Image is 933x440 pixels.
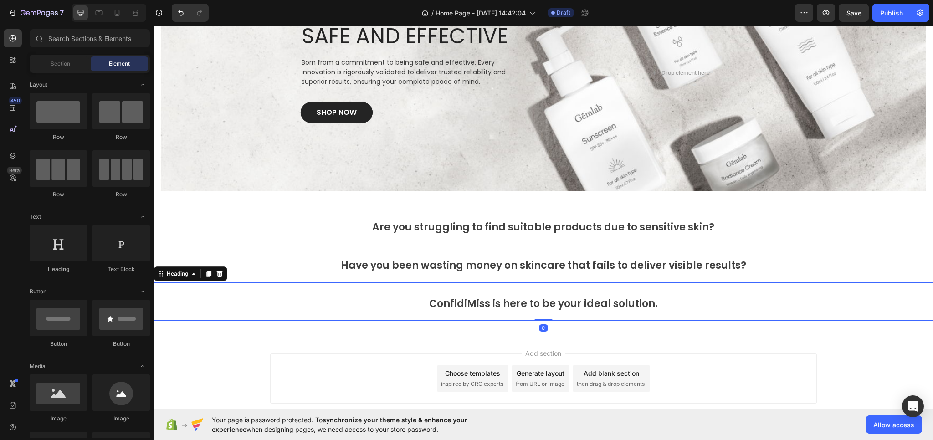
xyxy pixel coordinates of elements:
input: Search Sections & Elements [30,29,150,47]
p: 7 [60,7,64,18]
span: Add section [368,323,411,333]
span: Are you struggling to find suitable products due to sensitive skin? [219,194,561,209]
span: synchronize your theme style & enhance your experience [212,416,467,433]
div: Open Intercom Messenger [902,395,924,417]
div: Row [92,133,150,141]
div: Text Block [92,265,150,273]
span: Layout [30,81,47,89]
div: Publish [880,8,903,18]
div: Drop element here [508,44,556,51]
div: Heading [30,265,87,273]
span: Home Page - [DATE] 14:42:04 [436,8,526,18]
span: Element [109,60,130,68]
div: 450 [9,97,22,104]
div: Beta [7,167,22,174]
div: Row [30,190,87,199]
div: Generate layout [363,343,411,353]
span: Section [51,60,70,68]
div: Image [30,414,87,423]
button: Publish [872,4,911,22]
span: Text [30,213,41,221]
span: Save [846,9,861,17]
button: Allow access [866,415,922,434]
div: Button [92,340,150,348]
button: Save [839,4,869,22]
span: Toggle open [135,359,150,373]
span: Media [30,362,46,370]
span: Your page is password protected. To when designing pages, we need access to your store password. [212,415,503,434]
span: Button [30,287,46,296]
div: Undo/Redo [172,4,209,22]
span: Allow access [873,420,914,430]
span: Have you been wasting money on skincare that fails to deliver visible results? [187,233,593,247]
span: then drag & drop elements [423,354,491,363]
span: inspired by CRO experts [287,354,350,363]
div: Row [92,190,150,199]
span: ConfidiMiss is here to be your ideal solution. [276,271,504,285]
span: Toggle open [135,77,150,92]
a: SHOP NOW [147,77,219,97]
iframe: Design area [154,26,933,409]
span: / [431,8,434,18]
div: Add blank section [430,343,486,353]
p: ⁠⁠⁠⁠⁠⁠⁠ [1,220,779,256]
span: Toggle open [135,210,150,224]
p: Born from a commitment to being safe and effective. Every innovation is rigorously validated to d... [148,32,358,61]
p: ⁠⁠⁠⁠⁠⁠⁠ [1,181,779,218]
div: Image [92,414,150,423]
div: Heading [11,244,36,252]
p: SHOP NOW [163,82,203,92]
button: 7 [4,4,68,22]
span: Draft [557,9,570,17]
span: Toggle open [135,284,150,299]
div: 0 [385,299,395,306]
span: from URL or image [362,354,411,363]
p: ⁠⁠⁠⁠⁠⁠⁠ [1,258,779,294]
div: Row [30,133,87,141]
div: Button [30,340,87,348]
div: Choose templates [292,343,347,353]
